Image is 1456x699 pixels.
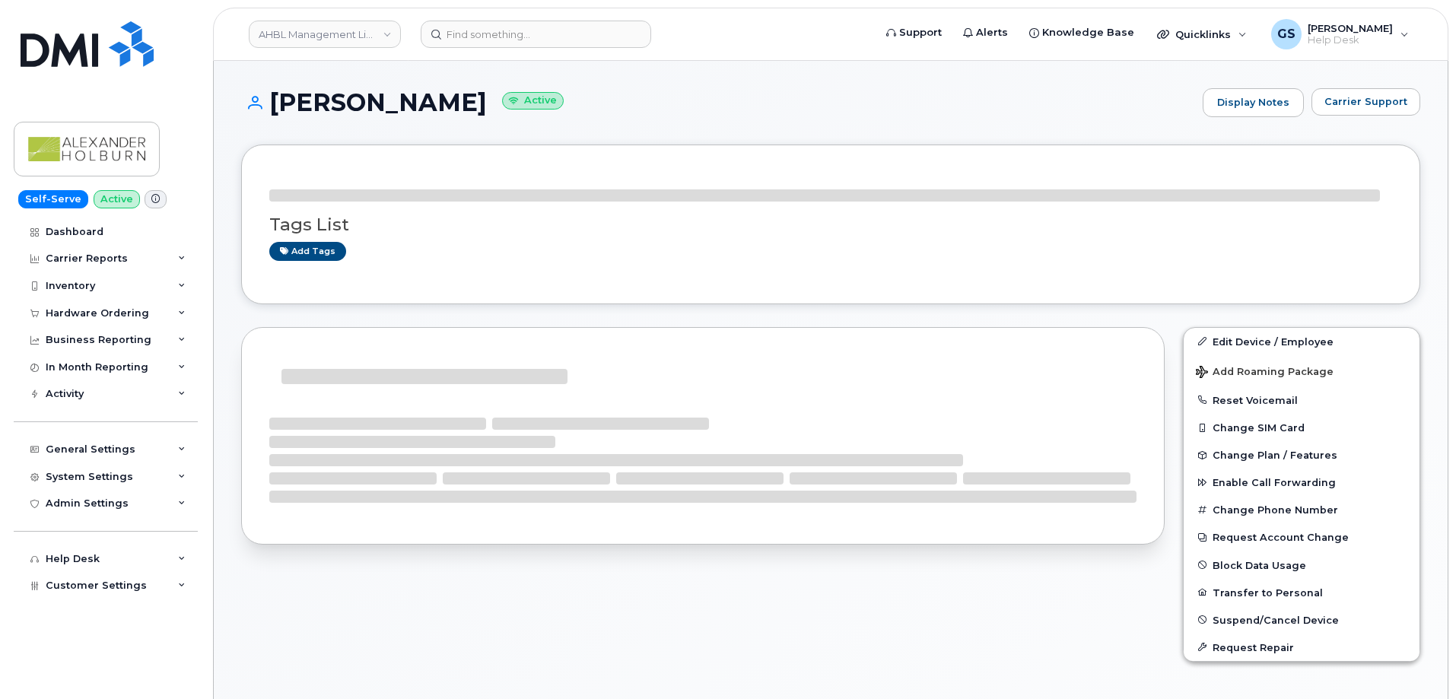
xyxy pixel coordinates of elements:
[1184,551,1419,579] button: Block Data Usage
[1184,496,1419,523] button: Change Phone Number
[1184,386,1419,414] button: Reset Voicemail
[1203,88,1304,117] a: Display Notes
[1184,355,1419,386] button: Add Roaming Package
[1184,441,1419,469] button: Change Plan / Features
[269,242,346,261] a: Add tags
[1184,523,1419,551] button: Request Account Change
[1213,614,1339,625] span: Suspend/Cancel Device
[1184,328,1419,355] a: Edit Device / Employee
[1324,94,1407,109] span: Carrier Support
[1213,477,1336,488] span: Enable Call Forwarding
[1184,579,1419,606] button: Transfer to Personal
[1196,366,1334,380] span: Add Roaming Package
[1184,606,1419,634] button: Suspend/Cancel Device
[1213,450,1337,461] span: Change Plan / Features
[502,92,564,110] small: Active
[269,215,1392,234] h3: Tags List
[1184,634,1419,661] button: Request Repair
[1184,469,1419,496] button: Enable Call Forwarding
[241,89,1195,116] h1: [PERSON_NAME]
[1184,414,1419,441] button: Change SIM Card
[1311,88,1420,116] button: Carrier Support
